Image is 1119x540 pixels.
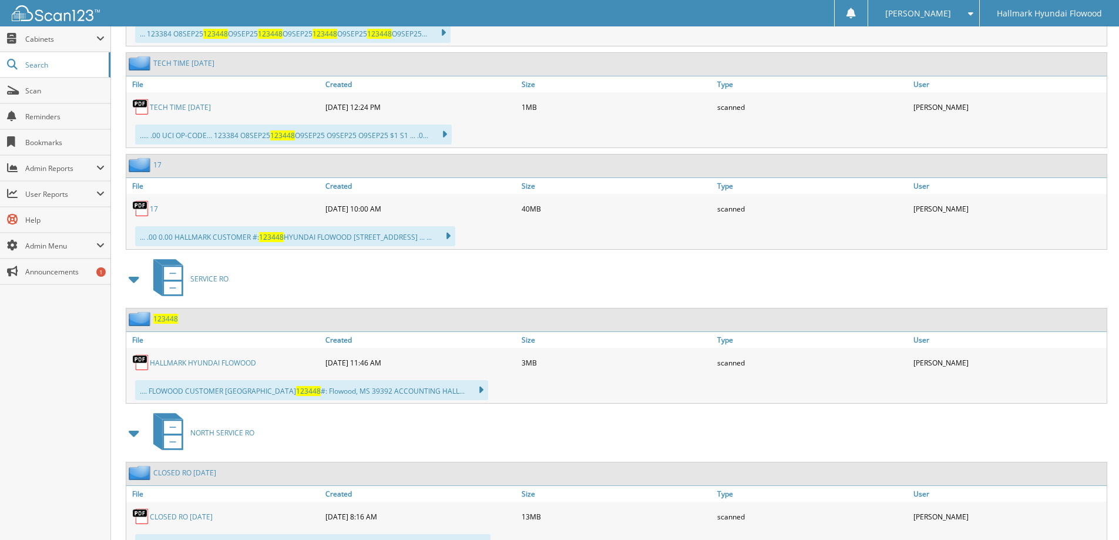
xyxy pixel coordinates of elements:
a: 123448 [153,314,178,324]
div: 1MB [519,95,715,119]
span: Cabinets [25,34,96,44]
span: User Reports [25,189,96,199]
span: Reminders [25,112,105,122]
div: [PERSON_NAME] [910,95,1107,119]
div: scanned [714,95,910,119]
a: Created [322,486,519,502]
span: 123448 [258,29,283,39]
span: Help [25,215,105,225]
div: [DATE] 12:24 PM [322,95,519,119]
div: 13MB [519,505,715,528]
span: 123448 [203,29,228,39]
a: Created [322,332,519,348]
a: TECH TIME [DATE] [150,102,211,112]
a: File [126,76,322,92]
a: Type [714,332,910,348]
span: 123448 [259,232,284,242]
span: Admin Menu [25,241,96,251]
a: CLOSED RO [DATE] [150,512,213,522]
img: PDF.png [132,98,150,116]
div: [DATE] 11:46 AM [322,351,519,374]
span: 123448 [312,29,337,39]
span: 123448 [296,386,321,396]
img: scan123-logo-white.svg [12,5,100,21]
span: Hallmark Hyundai Flowood [997,10,1102,17]
img: folder2.png [129,56,153,71]
span: Announcements [25,267,105,277]
span: Bookmarks [25,137,105,147]
a: Created [322,178,519,194]
div: 40MB [519,197,715,220]
div: .... FLOWOOD CUSTOMER [GEOGRAPHIC_DATA] #: Flowood, MS 39392 ACCOUNTING HALL... [135,380,488,400]
iframe: Chat Widget [1060,484,1119,540]
a: User [910,178,1107,194]
a: User [910,486,1107,502]
a: Size [519,486,715,502]
span: Search [25,60,103,70]
a: Type [714,76,910,92]
a: CLOSED RO [DATE] [153,468,216,478]
div: [PERSON_NAME] [910,505,1107,528]
span: 123448 [367,29,392,39]
a: Size [519,332,715,348]
a: File [126,486,322,502]
div: ... .00 0.00 HALLMARK CUSTOMER #: HYUNDAI FLOWOOD [STREET_ADDRESS] ... ... [135,226,455,246]
a: Created [322,76,519,92]
a: 17 [150,204,158,214]
div: [DATE] 8:16 AM [322,505,519,528]
div: 1 [96,267,106,277]
span: NORTH SERVICE RO [190,428,254,438]
div: ..... .00 UCI OP-CODE... 123384 O8SEP25 O9SEP25 O9SEP25 O9SEP25 $1 S1 ... .0... [135,125,452,145]
a: SERVICE RO [146,256,228,302]
a: Size [519,178,715,194]
img: PDF.png [132,508,150,525]
a: User [910,332,1107,348]
div: scanned [714,197,910,220]
span: 123448 [270,130,295,140]
span: SERVICE RO [190,274,228,284]
div: [PERSON_NAME] [910,197,1107,220]
img: PDF.png [132,200,150,217]
span: Admin Reports [25,163,96,173]
a: File [126,332,322,348]
img: folder2.png [129,157,153,172]
div: 3MB [519,351,715,374]
div: ... 123384 O8SEP25 O9SEP25 O9SEP25 O9SEP25 O9SEP25... [135,23,451,43]
span: [PERSON_NAME] [885,10,951,17]
div: scanned [714,505,910,528]
a: Type [714,178,910,194]
div: scanned [714,351,910,374]
a: Size [519,76,715,92]
div: [DATE] 10:00 AM [322,197,519,220]
a: TECH TIME [DATE] [153,58,214,68]
img: folder2.png [129,465,153,480]
a: Type [714,486,910,502]
a: HALLMARK HYUNDAI FLOWOOD [150,358,256,368]
span: Scan [25,86,105,96]
a: File [126,178,322,194]
a: 17 [153,160,162,170]
img: folder2.png [129,311,153,326]
img: PDF.png [132,354,150,371]
a: User [910,76,1107,92]
div: [PERSON_NAME] [910,351,1107,374]
a: NORTH SERVICE RO [146,410,254,456]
